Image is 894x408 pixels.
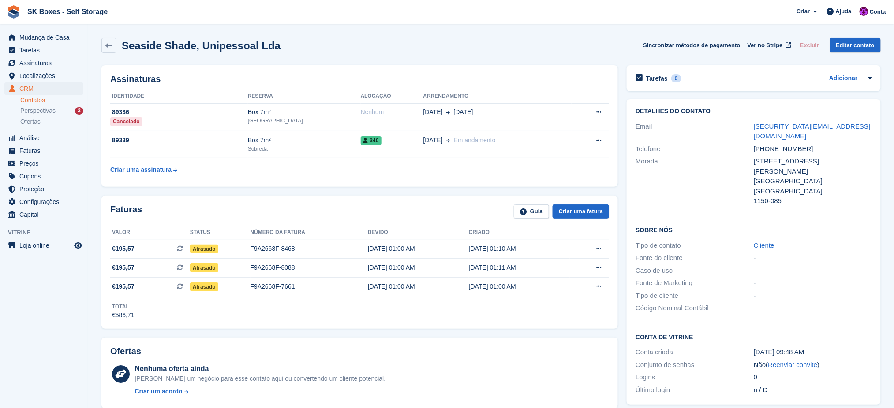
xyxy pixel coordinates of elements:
div: €586,71 [112,311,135,320]
div: - [754,291,872,301]
div: - [754,266,872,276]
span: €195,57 [112,282,135,291]
a: menu [4,70,83,82]
a: Editar contato [830,38,881,52]
div: [DATE] 01:00 AM [368,263,469,272]
span: Assinaturas [19,57,72,69]
span: 340 [361,136,382,145]
th: Arrendamento [423,89,572,104]
th: Identidade [110,89,248,104]
span: Localizações [19,70,72,82]
div: n / D [754,385,872,395]
div: [DATE] 01:00 AM [469,282,570,291]
div: 3 [75,107,83,115]
div: 89336 [110,108,248,117]
div: F9A2668F-7661 [251,282,368,291]
div: 0 [754,372,872,382]
button: Sincronizar métodos de pagamento [643,38,740,52]
span: Conta [870,7,886,16]
div: F9A2668F-8468 [251,244,368,253]
div: [DATE] 01:00 AM [368,244,469,253]
span: CRM [19,82,72,95]
span: Capital [19,208,72,221]
a: menu [4,31,83,44]
a: Ver no Stripe [744,38,793,52]
span: Perspectivas [20,107,56,115]
a: Cliente [754,241,774,249]
span: [DATE] [423,136,443,145]
h2: Seaside Shade, Unipessoal Lda [122,40,281,52]
span: Faturas [19,145,72,157]
div: [GEOGRAPHIC_DATA] [754,176,872,186]
a: menu [4,196,83,208]
div: [GEOGRAPHIC_DATA] [248,117,361,125]
span: [DATE] [454,108,473,117]
a: menu [4,132,83,144]
button: Excluir [797,38,823,52]
a: menu [4,44,83,56]
th: Valor [110,226,190,240]
a: Adicionar [829,74,858,84]
div: Não [754,360,872,370]
div: [STREET_ADDRESS][PERSON_NAME] [754,156,872,176]
div: Fonte do cliente [636,253,754,263]
a: menu [4,57,83,69]
div: Tipo de cliente [636,291,754,301]
th: Reserva [248,89,361,104]
span: Criar [797,7,810,16]
img: Mateus Cassange [860,7,868,16]
span: Proteção [19,183,72,195]
span: Atrasado [190,282,218,291]
div: Cancelado [110,117,142,126]
div: Box 7m² [248,136,361,145]
th: Criado [469,226,570,240]
a: menu [4,157,83,170]
div: Total [112,303,135,311]
span: Vitrine [8,228,88,237]
span: Cupons [19,170,72,182]
a: Guia [514,204,549,219]
div: [PHONE_NUMBER] [754,144,872,154]
span: Ver no Stripe [748,41,783,50]
a: menu [4,208,83,221]
span: €195,57 [112,263,135,272]
span: Mudança de Casa [19,31,72,44]
th: Número da fatura [251,226,368,240]
span: Ofertas [20,118,41,126]
div: Telefone [636,144,754,154]
span: Loja online [19,239,72,252]
h2: Assinaturas [110,74,609,84]
div: 0 [671,74,681,82]
a: Criar uma fatura [553,204,609,219]
h2: Ofertas [110,346,141,356]
a: menu [4,183,83,195]
span: ( ) [766,361,820,368]
div: [GEOGRAPHIC_DATA] [754,186,872,197]
div: Conjunto de senhas [636,360,754,370]
a: menu [4,145,83,157]
div: Box 7m² [248,108,361,117]
span: Atrasado [190,263,218,272]
span: Configurações [19,196,72,208]
div: F9A2668F-8088 [251,263,368,272]
div: Conta criada [636,347,754,357]
div: [DATE] 01:00 AM [368,282,469,291]
div: Criar uma assinatura [110,165,172,174]
span: Preços [19,157,72,170]
h2: Conta de vitrine [636,332,872,341]
span: Análise [19,132,72,144]
img: stora-icon-8386f47178a22dfd0bd8f6a31ec36ba5ce8667c1dd55bd0f319d3a0aa187defe.svg [7,5,20,19]
span: [DATE] [423,108,443,117]
div: Nenhum [361,108,423,117]
div: Caso de uso [636,266,754,276]
h2: Tarefas [646,74,668,82]
div: 1150-085 [754,196,872,206]
div: Tipo de contato [636,241,754,251]
div: Email [636,122,754,141]
a: Criar um acordo [135,387,386,396]
div: - [754,253,872,263]
div: [PERSON_NAME] um negócio para esse contato aqui ou convertendo um cliente potencial. [135,374,386,383]
a: menu [4,239,83,252]
span: Em andamento [454,137,496,144]
th: Devido [368,226,469,240]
